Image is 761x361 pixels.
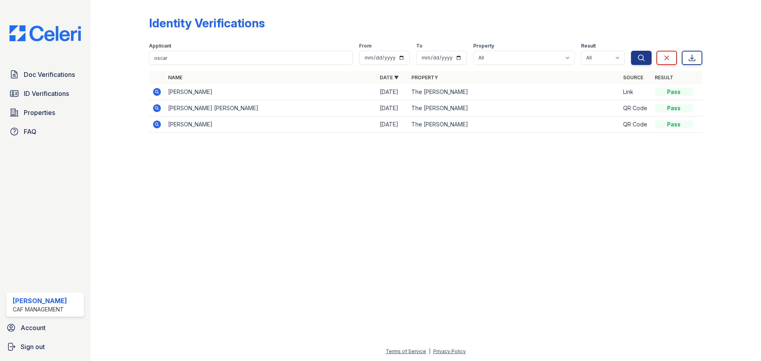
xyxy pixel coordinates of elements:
[411,74,438,80] a: Property
[13,296,67,306] div: [PERSON_NAME]
[655,120,693,128] div: Pass
[655,88,693,96] div: Pass
[408,117,620,133] td: The [PERSON_NAME]
[13,306,67,313] div: CAF Management
[6,67,84,82] a: Doc Verifications
[24,127,36,136] span: FAQ
[24,70,75,79] span: Doc Verifications
[408,100,620,117] td: The [PERSON_NAME]
[620,117,652,133] td: QR Code
[21,323,46,332] span: Account
[3,339,87,355] a: Sign out
[6,105,84,120] a: Properties
[6,86,84,101] a: ID Verifications
[24,108,55,117] span: Properties
[433,348,466,354] a: Privacy Policy
[655,74,673,80] a: Result
[359,43,371,49] label: From
[380,74,399,80] a: Date ▼
[165,84,377,100] td: [PERSON_NAME]
[581,43,596,49] label: Result
[429,348,430,354] div: |
[149,16,265,30] div: Identity Verifications
[6,124,84,139] a: FAQ
[149,43,171,49] label: Applicant
[377,84,408,100] td: [DATE]
[24,89,69,98] span: ID Verifications
[655,104,693,112] div: Pass
[416,43,423,49] label: To
[21,342,45,351] span: Sign out
[473,43,494,49] label: Property
[3,320,87,336] a: Account
[620,100,652,117] td: QR Code
[3,25,87,41] img: CE_Logo_Blue-a8612792a0a2168367f1c8372b55b34899dd931a85d93a1a3d3e32e68fde9ad4.png
[386,348,426,354] a: Terms of Service
[149,51,353,65] input: Search by name or phone number
[620,84,652,100] td: Link
[623,74,643,80] a: Source
[165,100,377,117] td: [PERSON_NAME] [PERSON_NAME]
[165,117,377,133] td: [PERSON_NAME]
[377,100,408,117] td: [DATE]
[408,84,620,100] td: The [PERSON_NAME]
[168,74,182,80] a: Name
[377,117,408,133] td: [DATE]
